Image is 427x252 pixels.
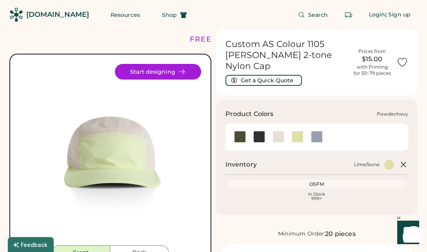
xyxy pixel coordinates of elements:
div: | Sign up [385,11,411,19]
div: Minimum Order: [278,230,325,238]
div: [DOMAIN_NAME] [26,10,89,20]
button: Get a Quick Quote [225,75,302,86]
span: Shop [162,12,177,18]
button: Start designing [115,64,201,80]
h3: Product Colors [225,109,274,119]
div: with Printing for 50-79 pieces [354,64,391,76]
div: In Stock 999+ [229,192,405,201]
button: Retrieve an order [341,7,356,23]
img: 1105 - Lime/bone Front Image [20,64,201,245]
h1: Custom AS Colour 1105 [PERSON_NAME] 2-tone Nylon Cap [225,39,348,72]
img: Rendered Logo - Screens [9,8,23,22]
div: 20 pieces [325,229,355,239]
div: $15.00 [353,54,392,64]
div: OSFM [229,181,405,187]
div: 1105 Style Image [20,64,201,245]
iframe: Front Chat [390,217,423,250]
div: Prices from [358,48,386,54]
button: Shop [153,7,196,23]
h2: Inventory [225,160,257,169]
button: Search [289,7,338,23]
button: Resources [101,7,149,23]
div: Lime/bone [354,161,380,168]
div: FREE SHIPPING [190,34,257,45]
span: Search [308,12,328,18]
div: Login [369,11,385,19]
div: Powder/navy [377,111,408,117]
